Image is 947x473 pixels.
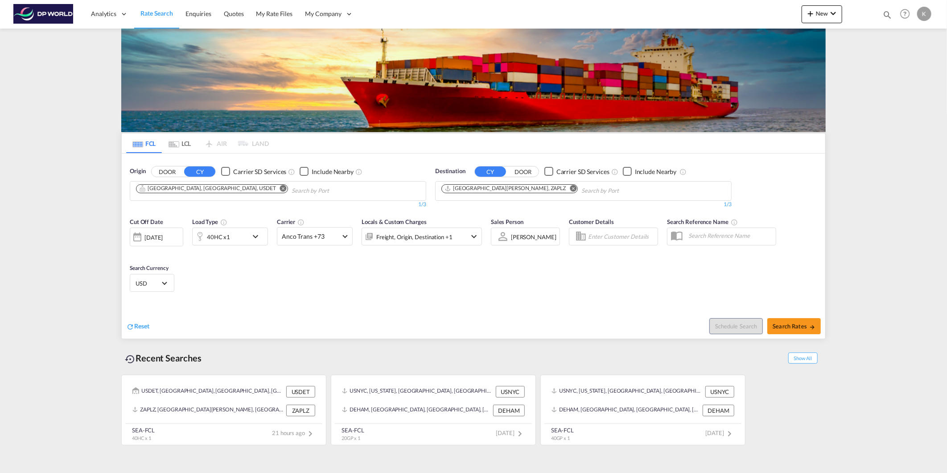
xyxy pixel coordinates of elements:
div: Detroit, MI, USDET [139,185,276,192]
md-checkbox: Checkbox No Ink [544,167,609,176]
md-datepicker: Select [130,245,136,257]
md-chips-wrap: Chips container. Use arrow keys to select chips. [135,182,380,198]
div: OriginDOOR CY Checkbox No InkUnchecked: Search for CY (Container Yard) services for all selected ... [122,154,825,339]
span: Show All [788,353,818,364]
md-checkbox: Checkbox No Ink [221,167,286,176]
md-tab-item: FCL [126,133,162,153]
span: Locals & Custom Charges [362,218,427,225]
button: DOOR [152,166,183,177]
span: Search Reference Name [667,218,738,225]
div: [DATE] [130,228,183,246]
div: K [917,7,931,21]
div: Freight Origin Destination Factory Stuffingicon-chevron-down [362,228,482,245]
span: Enquiries [185,10,211,17]
recent-search-card: USNYC, [US_STATE], [GEOGRAPHIC_DATA], [GEOGRAPHIC_DATA], [GEOGRAPHIC_DATA], [GEOGRAPHIC_DATA] USN... [331,375,536,445]
div: DEHAM [703,405,734,416]
md-select: Sales Person: Kelly Fife [510,230,557,243]
span: [DATE] [496,429,525,436]
span: Analytics [91,9,116,18]
span: Help [898,6,913,21]
button: DOOR [507,166,539,177]
span: My Rate Files [256,10,293,17]
md-icon: icon-backup-restore [125,354,136,365]
button: Remove [564,185,577,194]
img: LCL+%26+FCL+BACKGROUND.png [121,29,826,132]
span: Carrier [277,218,305,225]
div: ZAPLZ [286,405,315,416]
div: USNYC [705,386,734,398]
md-icon: icon-chevron-down [469,231,479,242]
div: icon-refreshReset [126,322,149,332]
div: SEA-FCL [551,426,574,434]
md-tab-item: LCL [162,133,198,153]
div: Freight Origin Destination Factory Stuffing [376,231,453,243]
button: CY [475,166,506,177]
span: 40HC x 1 [132,435,151,441]
div: [DATE] [144,233,163,241]
md-chips-wrap: Chips container. Use arrow keys to select chips. [440,182,670,198]
div: 40HC x1 [207,231,230,243]
div: USNYC, New York, NY, United States, North America, Americas [552,386,703,398]
span: 21 hours ago [272,429,316,436]
div: SEA-FCL [342,426,364,434]
span: Load Type [192,218,227,225]
div: Carrier SD Services [556,167,609,176]
span: Destination [435,167,465,176]
div: Press delete to remove this chip. [445,185,568,192]
div: USNYC [496,386,525,398]
md-pagination-wrapper: Use the left and right arrow keys to navigate between tabs [126,133,269,153]
div: DEHAM [493,405,525,416]
input: Chips input. [581,184,666,198]
recent-search-card: USDET, [GEOGRAPHIC_DATA], [GEOGRAPHIC_DATA], [GEOGRAPHIC_DATA], [GEOGRAPHIC_DATA], [GEOGRAPHIC_DA... [121,375,326,445]
md-icon: Unchecked: Ignores neighbouring ports when fetching rates.Checked : Includes neighbouring ports w... [679,168,687,175]
span: Search Currency [130,265,169,271]
div: ZAPLZ, Port Elizabeth, South Africa, Southern Africa, Africa [132,405,284,416]
md-icon: icon-chevron-down [828,8,839,19]
div: SEA-FCL [132,426,155,434]
md-icon: icon-chevron-right [305,428,316,439]
span: Customer Details [569,218,614,225]
div: Press delete to remove this chip. [139,185,278,192]
md-icon: Unchecked: Search for CY (Container Yard) services for all selected carriers.Checked : Search for... [611,168,618,175]
div: 1/3 [435,201,732,208]
md-icon: icon-chevron-right [515,428,525,439]
div: USDET, Detroit, MI, United States, North America, Americas [132,386,284,398]
md-icon: icon-chevron-down [250,231,265,242]
md-icon: Unchecked: Ignores neighbouring ports when fetching rates.Checked : Includes neighbouring ports w... [355,168,362,175]
button: icon-plus 400-fgNewicon-chevron-down [802,5,842,23]
md-icon: Unchecked: Search for CY (Container Yard) services for all selected carriers.Checked : Search for... [288,168,295,175]
div: Include Nearby [312,167,354,176]
div: Recent Searches [121,348,205,368]
span: Quotes [224,10,243,17]
md-icon: icon-chevron-right [724,428,735,439]
span: 20GP x 1 [342,435,360,441]
span: USD [136,279,161,287]
div: Help [898,6,917,22]
input: Search Reference Name [684,229,776,242]
span: Reset [134,322,149,330]
input: Chips input. [292,184,376,198]
img: c08ca190194411f088ed0f3ba295208c.png [13,4,74,24]
md-icon: icon-plus 400-fg [805,8,816,19]
button: CY [184,166,215,177]
div: DEHAM, Hamburg, Germany, Western Europe, Europe [342,405,491,416]
span: My Company [305,9,342,18]
md-icon: icon-magnify [882,10,892,20]
md-icon: Your search will be saved by the below given name [731,219,738,226]
md-icon: icon-refresh [126,323,134,331]
md-checkbox: Checkbox No Ink [300,167,354,176]
div: 40HC x1icon-chevron-down [192,228,268,245]
div: USNYC, New York, NY, United States, North America, Americas [342,386,494,398]
div: 1/3 [130,201,426,208]
div: [PERSON_NAME] [511,233,556,241]
md-icon: The selected Trucker/Carrierwill be displayed in the rate results If the rates are from another f... [297,219,305,226]
input: Enter Customer Details [588,230,655,243]
div: Carrier SD Services [233,167,286,176]
button: Search Ratesicon-arrow-right [767,318,821,334]
div: icon-magnify [882,10,892,23]
span: Sales Person [491,218,523,225]
span: [DATE] [706,429,735,436]
span: Cut Off Date [130,218,163,225]
span: Origin [130,167,146,176]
